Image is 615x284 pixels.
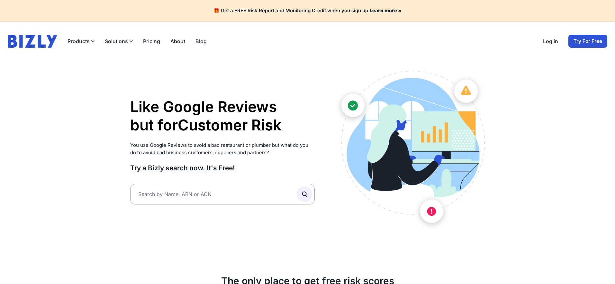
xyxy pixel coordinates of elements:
a: Log in [543,37,558,45]
a: About [170,37,185,45]
h3: Try a Bizly search now. It's Free! [130,164,315,172]
button: Products [68,37,95,45]
a: Pricing [143,37,160,45]
a: Learn more » [370,7,402,14]
h1: Like Google Reviews but for [130,98,315,135]
a: Try For Free [568,35,607,48]
a: Blog [195,37,207,45]
li: Customer Risk [178,116,281,135]
li: Supplier Risk [178,135,281,153]
h4: 🎁 Get a FREE Risk Report and Monitoring Credit when you sign up. [8,8,607,14]
p: You use Google Reviews to avoid a bad restaurant or plumber but what do you do to avoid bad busin... [130,142,315,156]
input: Search by Name, ABN or ACN [130,184,315,204]
button: Solutions [105,37,133,45]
